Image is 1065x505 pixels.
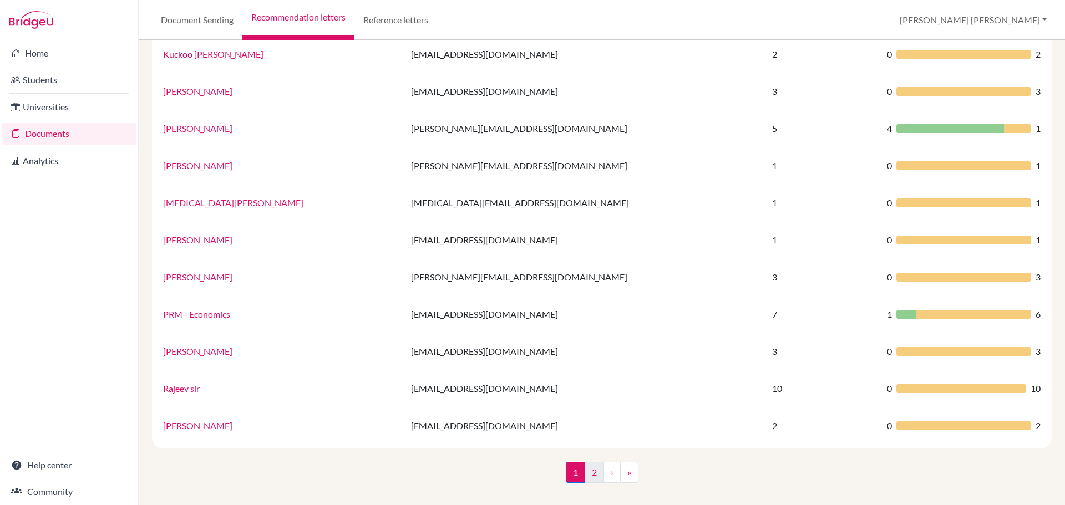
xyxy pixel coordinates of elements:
td: 1 [765,184,880,221]
td: [EMAIL_ADDRESS][DOMAIN_NAME] [404,370,765,407]
span: 0 [887,382,892,395]
td: 5 [765,110,880,147]
td: 7 [765,295,880,333]
span: 1 [566,462,585,483]
span: 10 [1031,382,1041,395]
button: [PERSON_NAME] [PERSON_NAME] [895,9,1052,30]
a: [PERSON_NAME] [163,234,232,245]
td: 3 [765,333,880,370]
span: 2 [1036,48,1041,61]
a: » [620,462,638,483]
a: PRM - Economics [163,309,230,319]
td: [PERSON_NAME][EMAIL_ADDRESS][DOMAIN_NAME] [404,110,765,147]
a: 2 [585,462,604,483]
a: [PERSON_NAME] [163,86,232,96]
span: 3 [1036,271,1041,284]
span: 0 [887,233,892,247]
td: 1 [765,221,880,258]
span: 2 [1036,419,1041,432]
a: [PERSON_NAME] [163,160,232,171]
a: Documents [2,123,136,145]
a: Help center [2,454,136,476]
td: [MEDICAL_DATA][EMAIL_ADDRESS][DOMAIN_NAME] [404,184,765,221]
span: 0 [887,48,892,61]
td: 3 [765,258,880,295]
img: Bridge-U [9,11,53,29]
a: [PERSON_NAME] [163,420,232,431]
td: [EMAIL_ADDRESS][DOMAIN_NAME] [404,35,765,73]
td: [EMAIL_ADDRESS][DOMAIN_NAME] [404,295,765,333]
a: Universities [2,96,136,118]
a: [PERSON_NAME] [163,272,232,282]
span: 1 [1036,233,1041,247]
a: Analytics [2,150,136,172]
a: Rajeev sir [163,383,200,394]
span: 1 [1036,159,1041,172]
a: › [603,462,621,483]
span: 0 [887,159,892,172]
span: 3 [1036,345,1041,358]
span: 0 [887,85,892,98]
td: 2 [765,35,880,73]
td: [EMAIL_ADDRESS][DOMAIN_NAME] [404,221,765,258]
span: 0 [887,196,892,210]
span: 0 [887,419,892,432]
span: 1 [1036,122,1041,135]
td: [EMAIL_ADDRESS][DOMAIN_NAME] [404,73,765,110]
td: [PERSON_NAME][EMAIL_ADDRESS][DOMAIN_NAME] [404,258,765,295]
span: 3 [1036,85,1041,98]
a: [MEDICAL_DATA][PERSON_NAME] [163,197,303,208]
a: Home [2,42,136,64]
a: [PERSON_NAME] [163,123,232,134]
span: 1 [1036,196,1041,210]
span: 0 [887,271,892,284]
span: 0 [887,345,892,358]
a: Students [2,69,136,91]
td: 1 [765,147,880,184]
span: 6 [1036,308,1041,321]
td: [PERSON_NAME][EMAIL_ADDRESS][DOMAIN_NAME] [404,147,765,184]
td: 2 [765,407,880,444]
td: 3 [765,73,880,110]
nav: ... [566,462,638,492]
td: [EMAIL_ADDRESS][DOMAIN_NAME] [404,407,765,444]
span: 4 [887,122,892,135]
a: Community [2,481,136,503]
td: 10 [765,370,880,407]
a: [PERSON_NAME] [163,346,232,356]
span: 1 [887,308,892,321]
a: Kuckoo [PERSON_NAME] [163,49,263,59]
td: [EMAIL_ADDRESS][DOMAIN_NAME] [404,333,765,370]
